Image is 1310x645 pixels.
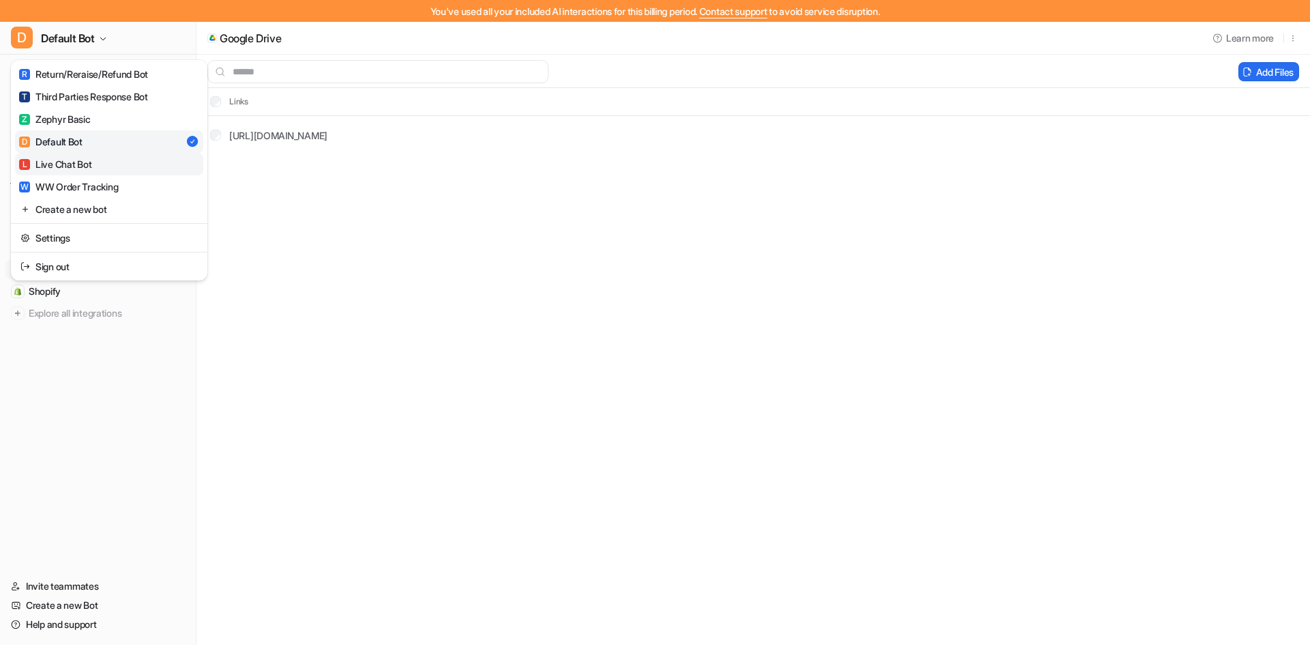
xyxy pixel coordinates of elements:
div: Default Bot [19,134,83,149]
span: L [19,159,30,170]
div: WW Order Tracking [19,180,118,194]
div: Return/Reraise/Refund Bot [19,67,148,81]
span: T [19,91,30,102]
img: reset [20,259,30,274]
a: Settings [15,227,203,249]
div: DDefault Bot [11,60,207,281]
span: R [19,69,30,80]
a: Sign out [15,255,203,278]
div: Live Chat Bot [19,157,91,171]
a: Create a new bot [15,198,203,220]
div: Third Parties Response Bot [19,89,148,104]
img: reset [20,231,30,245]
span: Default Bot [41,29,95,48]
span: W [19,182,30,192]
span: D [11,27,33,48]
img: reset [20,202,30,216]
span: D [19,137,30,147]
span: Z [19,114,30,125]
div: Zephyr Basic [19,112,91,126]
